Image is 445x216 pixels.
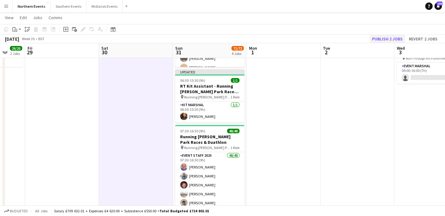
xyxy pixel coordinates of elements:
[232,51,244,56] div: 4 Jobs
[5,15,14,20] span: View
[175,83,244,94] h3: RT Kit Assistant - Running [PERSON_NAME] Park Races & Duathlon
[10,51,22,56] div: 2 Jobs
[437,2,443,6] span: 169
[249,45,257,51] span: Mon
[13,0,51,12] button: Northern Events
[49,15,62,20] span: Comms
[3,208,29,214] button: Budgeted
[231,46,244,51] span: 71/72
[406,35,440,43] button: Revert 2 jobs
[159,209,209,213] span: Total Budgeted £714 802.01
[33,15,42,20] span: Jobs
[51,0,87,12] button: Southern Events
[231,145,239,150] span: 1 Role
[28,45,32,51] span: Fri
[231,95,239,99] span: 1 Role
[397,45,405,51] span: Wed
[370,35,405,43] button: Publish 2 jobs
[27,49,32,56] span: 29
[227,129,239,133] span: 48/48
[54,209,209,213] div: Salary £709 632.01 + Expenses £4 620.00 + Subsistence £550.00 =
[10,46,22,51] span: 26/26
[175,69,244,123] app-job-card: Updated06:30-15:30 (9h)1/1RT Kit Assistant - Running [PERSON_NAME] Park Races & Duathlon Running ...
[175,45,183,51] span: Sun
[20,36,36,41] span: Week 35
[248,49,257,56] span: 1
[17,14,29,22] a: Edit
[322,49,330,56] span: 2
[175,102,244,123] app-card-role: Kit Marshal1/106:30-15:30 (9h)[PERSON_NAME]
[100,49,108,56] span: 30
[184,145,231,150] span: Running [PERSON_NAME] Park Races & Duathlon
[184,95,231,99] span: Running [PERSON_NAME] Park Races & Duathlon
[180,129,205,133] span: 07:30-16:30 (9h)
[396,49,405,56] span: 3
[38,36,44,41] div: BST
[174,49,183,56] span: 31
[31,14,45,22] a: Jobs
[434,2,442,10] a: 169
[323,45,330,51] span: Tue
[231,78,239,83] span: 1/1
[101,45,108,51] span: Sat
[46,14,65,22] a: Comms
[180,78,205,83] span: 06:30-15:30 (9h)
[87,0,123,12] button: Midlands Events
[175,134,244,145] h3: Running [PERSON_NAME] Park Races & Duathlon
[10,209,28,213] span: Budgeted
[2,14,16,22] a: View
[175,69,244,74] div: Updated
[5,36,19,42] div: [DATE]
[34,209,49,213] span: All jobs
[20,15,27,20] span: Edit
